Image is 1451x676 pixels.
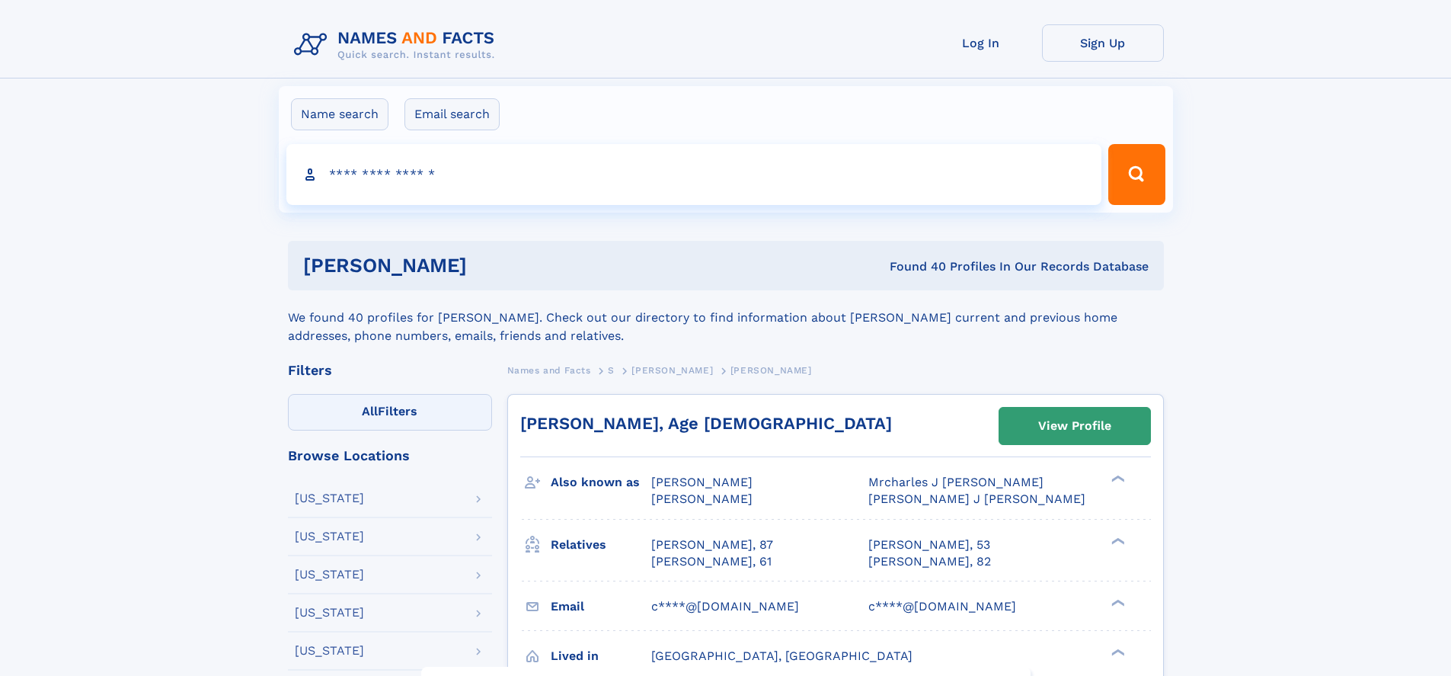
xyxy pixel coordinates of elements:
div: ❯ [1107,647,1126,657]
div: Found 40 Profiles In Our Records Database [678,258,1149,275]
h3: Relatives [551,532,651,558]
div: [US_STATE] [295,530,364,543]
span: All [362,404,378,418]
span: [GEOGRAPHIC_DATA], [GEOGRAPHIC_DATA] [651,649,912,663]
span: [PERSON_NAME] [651,492,753,506]
div: [US_STATE] [295,607,364,619]
a: [PERSON_NAME], 82 [868,553,991,570]
h3: Lived in [551,643,651,669]
h3: Email [551,594,651,620]
h3: Also known as [551,469,651,495]
span: S [608,365,615,376]
a: [PERSON_NAME] [631,360,713,380]
div: [US_STATE] [295,645,364,657]
a: [PERSON_NAME], Age [DEMOGRAPHIC_DATA] [520,414,892,433]
div: ❯ [1107,536,1126,546]
span: [PERSON_NAME] J [PERSON_NAME] [868,492,1085,506]
div: [US_STATE] [295,569,364,581]
label: Email search [404,98,500,130]
label: Filters [288,394,492,431]
div: Browse Locations [288,449,492,463]
a: [PERSON_NAME], 53 [868,537,990,553]
span: [PERSON_NAME] [631,365,713,376]
a: Sign Up [1042,24,1164,62]
div: Filters [288,364,492,377]
a: [PERSON_NAME], 61 [651,553,772,570]
span: [PERSON_NAME] [730,365,812,376]
img: Logo Names and Facts [288,24,507,66]
a: [PERSON_NAME], 87 [651,537,773,553]
button: Search Button [1108,144,1165,205]
a: Names and Facts [507,360,591,380]
span: Mrcharles J [PERSON_NAME] [868,475,1044,489]
div: ❯ [1107,598,1126,607]
div: View Profile [1038,408,1111,444]
div: ❯ [1107,474,1126,484]
span: [PERSON_NAME] [651,475,753,489]
input: search input [286,144,1102,205]
div: We found 40 profiles for [PERSON_NAME]. Check out our directory to find information about [PERSON... [288,290,1164,345]
label: Name search [291,98,388,130]
a: Log In [920,24,1042,62]
h1: [PERSON_NAME] [303,256,679,275]
a: S [608,360,615,380]
div: [US_STATE] [295,492,364,505]
a: View Profile [999,408,1150,444]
